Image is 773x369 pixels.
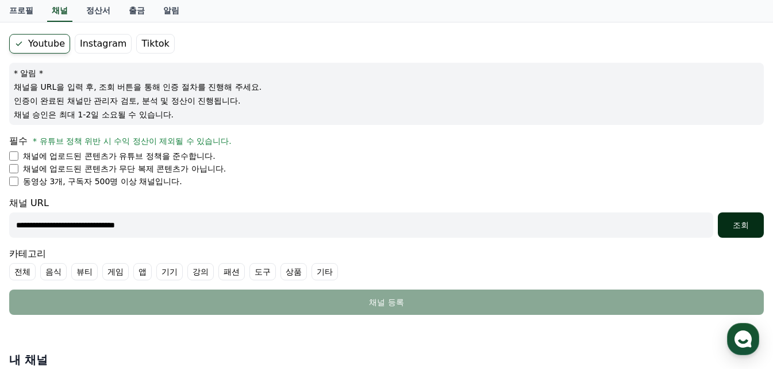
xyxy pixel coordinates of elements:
[148,273,221,302] a: 설정
[9,290,764,315] button: 채널 등록
[133,263,152,280] label: 앱
[3,273,76,302] a: 홈
[280,263,307,280] label: 상품
[136,34,174,54] label: Tiktok
[14,81,759,93] p: 채널을 URL을 입력 후, 조회 버튼을 통해 인증 절차를 진행해 주세요.
[156,263,183,280] label: 기기
[71,263,98,280] label: 뷰티
[23,163,226,174] p: 채널에 업로드된 콘텐츠가 무단 복제 콘텐츠가 아닙니다.
[9,352,764,368] h4: 내 채널
[218,263,245,280] label: 패션
[76,273,148,302] a: 대화
[36,291,43,300] span: 홈
[722,219,759,231] div: 조회
[9,196,764,238] div: 채널 URL
[187,263,214,280] label: 강의
[9,135,28,146] span: 필수
[23,176,182,187] p: 동영상 3개, 구독자 500명 이상 채널입니다.
[14,109,759,120] p: 채널 승인은 최대 1-2일 소요될 수 있습니다.
[33,136,232,146] span: * 유튜브 정책 위반 시 수익 정산이 제외될 수 있습니다.
[102,263,129,280] label: 게임
[9,247,764,280] div: 카테고리
[23,150,216,162] p: 채널에 업로드된 콘텐츠가 유튜브 정책을 준수합니다.
[178,291,191,300] span: 설정
[718,212,764,238] button: 조회
[9,263,36,280] label: 전체
[311,263,338,280] label: 기타
[105,291,119,300] span: 대화
[14,95,759,106] p: 인증이 완료된 채널만 관리자 검토, 분석 및 정산이 진행됩니다.
[75,34,132,54] label: Instagram
[9,34,70,54] label: Youtube
[32,296,741,308] div: 채널 등록
[40,263,67,280] label: 음식
[249,263,276,280] label: 도구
